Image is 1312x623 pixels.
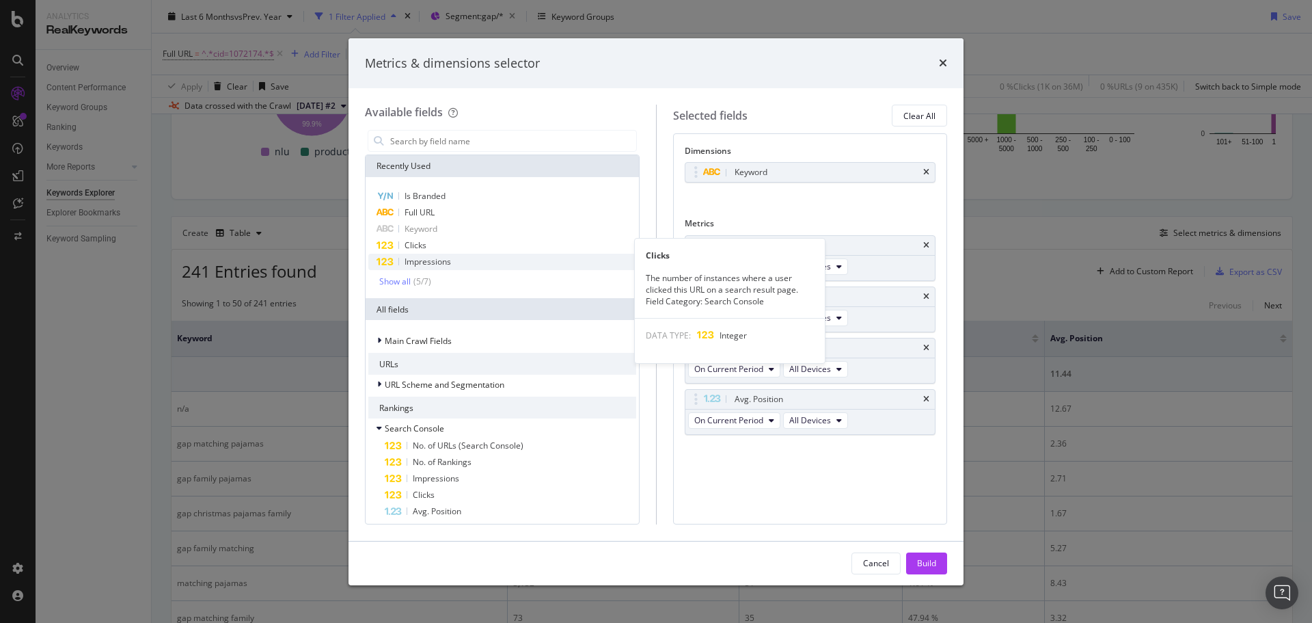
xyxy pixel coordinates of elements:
span: Clicks [405,239,426,251]
div: Build [917,557,936,569]
button: All Devices [783,361,848,377]
button: Cancel [851,553,901,574]
span: Is Branded [405,190,446,202]
div: ( 5 / 7 ) [411,276,431,287]
div: Dimensions [685,145,936,162]
input: Search by field name [389,131,636,151]
div: modal [348,38,963,585]
button: All Devices [783,412,848,429]
div: times [939,55,947,72]
div: Clear All [903,110,935,122]
span: Avg. Position [413,505,461,517]
div: Cancel [863,557,889,569]
div: times [923,395,929,403]
button: Build [906,553,947,574]
span: Impressions [413,473,459,484]
div: Avg. Position [735,393,783,406]
div: Show all [379,277,411,287]
div: Keyword [735,165,767,179]
div: Clicks [635,250,825,261]
button: On Current Period [688,412,780,429]
div: The number of instances where a user clicked this URL on a search result page. Field Category: Se... [635,272,825,307]
div: Open Intercom Messenger [1266,576,1298,609]
div: Rankings [368,397,636,419]
div: Selected fields [673,108,748,124]
div: Metrics & dimensions selector [365,55,540,72]
span: On Current Period [694,363,763,375]
span: On Current Period [694,414,763,426]
span: Full URL [405,207,435,218]
div: URLs [368,353,636,375]
div: All fields [366,298,639,320]
div: Keywordtimes [685,162,936,183]
span: Keyword [405,223,437,235]
div: Available fields [365,105,443,120]
span: All Devices [789,363,831,375]
span: Clicks [413,489,435,501]
span: URL Scheme and Segmentation [385,379,504,390]
span: Main Crawl Fields [385,335,452,347]
div: Metrics [685,217,936,235]
button: On Current Period [688,361,780,377]
div: times [923,241,929,250]
div: Avg. PositiontimesOn Current PeriodAll Devices [685,389,936,435]
button: Clear All [892,105,947,127]
span: All Devices [789,414,831,426]
span: Search Console [385,423,444,434]
span: No. of Rankings [413,456,471,468]
div: times [923,293,929,301]
span: Integer [720,330,747,341]
div: times [923,344,929,352]
div: times [923,168,929,176]
span: DATA TYPE: [646,330,691,341]
div: Recently Used [366,155,639,177]
span: No. of URLs (Search Console) [413,440,523,451]
span: Impressions [405,256,451,267]
div: ImpressionstimesOn Current PeriodAll Devices [685,235,936,281]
